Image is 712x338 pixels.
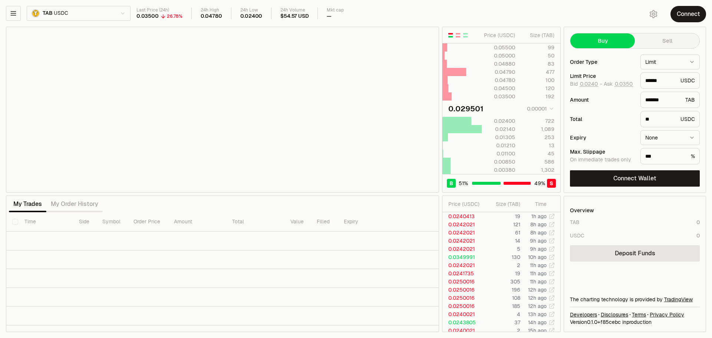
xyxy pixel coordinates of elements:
div: 1,302 [521,166,554,174]
div: 0.01210 [482,142,515,149]
td: 0.0240021 [442,310,485,318]
td: 130 [485,253,521,261]
td: 2 [485,261,521,269]
div: 0.03500 [136,13,159,20]
div: Price ( USDC ) [482,32,515,39]
div: 0 [696,219,700,226]
div: USDC [640,72,700,89]
div: Price ( USDC ) [448,200,485,208]
div: Amount [570,97,634,102]
div: 0.04500 [482,85,515,92]
td: 61 [485,229,521,237]
th: Total [226,212,284,232]
th: Order Price [128,212,168,232]
time: 12h ago [528,303,547,309]
th: Side [73,212,96,232]
div: Version 0.1.0 + in production [570,318,700,326]
div: 1,089 [521,125,554,133]
span: S [550,180,553,187]
button: Show Buy and Sell Orders [448,32,454,38]
td: 185 [485,302,521,310]
div: 0.04790 [482,68,515,76]
a: Terms [632,311,646,318]
a: Developers [570,311,597,318]
button: Buy [570,33,635,48]
th: Time [19,212,73,232]
div: 0.05000 [482,52,515,59]
button: None [640,130,700,145]
div: 0.029501 [448,104,484,114]
div: 0.05500 [482,44,515,51]
div: 477 [521,68,554,76]
div: 26.78% [167,13,182,19]
time: 10h ago [528,254,547,260]
td: 14 [485,237,521,245]
button: Show Buy Orders Only [462,32,468,38]
div: 0.01100 [482,150,515,157]
time: 1h ago [531,213,547,220]
button: Limit [640,55,700,69]
button: 0.00001 [525,104,554,113]
div: Expiry [570,135,634,140]
td: 4 [485,310,521,318]
div: 100 [521,76,554,84]
div: 99 [521,44,554,51]
span: 51 % [459,180,468,187]
time: 14h ago [528,319,547,326]
div: % [640,148,700,164]
td: 305 [485,278,521,286]
div: 0.04780 [482,76,515,84]
div: Limit Price [570,73,634,79]
button: Connect [670,6,706,22]
td: 0.0250016 [442,278,485,286]
div: 0.04780 [201,13,222,20]
span: Bid - [570,81,602,88]
div: Last Price (24h) [136,7,182,13]
div: USDC [640,111,700,127]
div: Mkt cap [327,7,344,13]
div: 0.01305 [482,134,515,141]
td: 0.0242021 [442,237,485,245]
time: 11h ago [530,278,547,285]
td: 0.0241735 [442,269,485,278]
span: Ask [604,81,633,88]
a: TradingView [664,296,693,303]
td: 0.0242021 [442,229,485,237]
button: Sell [635,33,699,48]
td: 0.0240413 [442,212,485,220]
td: 108 [485,294,521,302]
div: $54.57 USD [280,13,309,20]
th: Amount [168,212,226,232]
th: Value [284,212,311,232]
div: 24h High [201,7,222,13]
div: 24h Volume [280,7,309,13]
time: 11h ago [530,262,547,269]
div: On immediate trades only [570,157,634,163]
td: 2 [485,326,521,335]
a: Privacy Policy [650,311,684,318]
button: Select all [12,219,18,225]
td: 0.0242021 [442,261,485,269]
div: Total [570,117,634,122]
th: Expiry [338,212,390,232]
div: Order Type [570,59,634,65]
button: My Order History [46,197,103,211]
th: Symbol [96,212,128,232]
div: TAB [640,92,700,108]
div: Max. Slippage [570,149,634,154]
div: 0.00850 [482,158,515,165]
button: My Trades [9,197,46,211]
button: 0.0240 [579,81,599,87]
div: 0.00380 [482,166,515,174]
div: 0.04880 [482,60,515,68]
div: 83 [521,60,554,68]
div: USDC [570,232,584,239]
time: 8h ago [530,221,547,228]
div: — [327,13,332,20]
button: Connect Wallet [570,170,700,187]
div: 0.02140 [482,125,515,133]
div: The charting technology is provided by [570,296,700,303]
td: 37 [485,318,521,326]
div: Time [527,200,547,208]
div: TAB [570,219,580,226]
